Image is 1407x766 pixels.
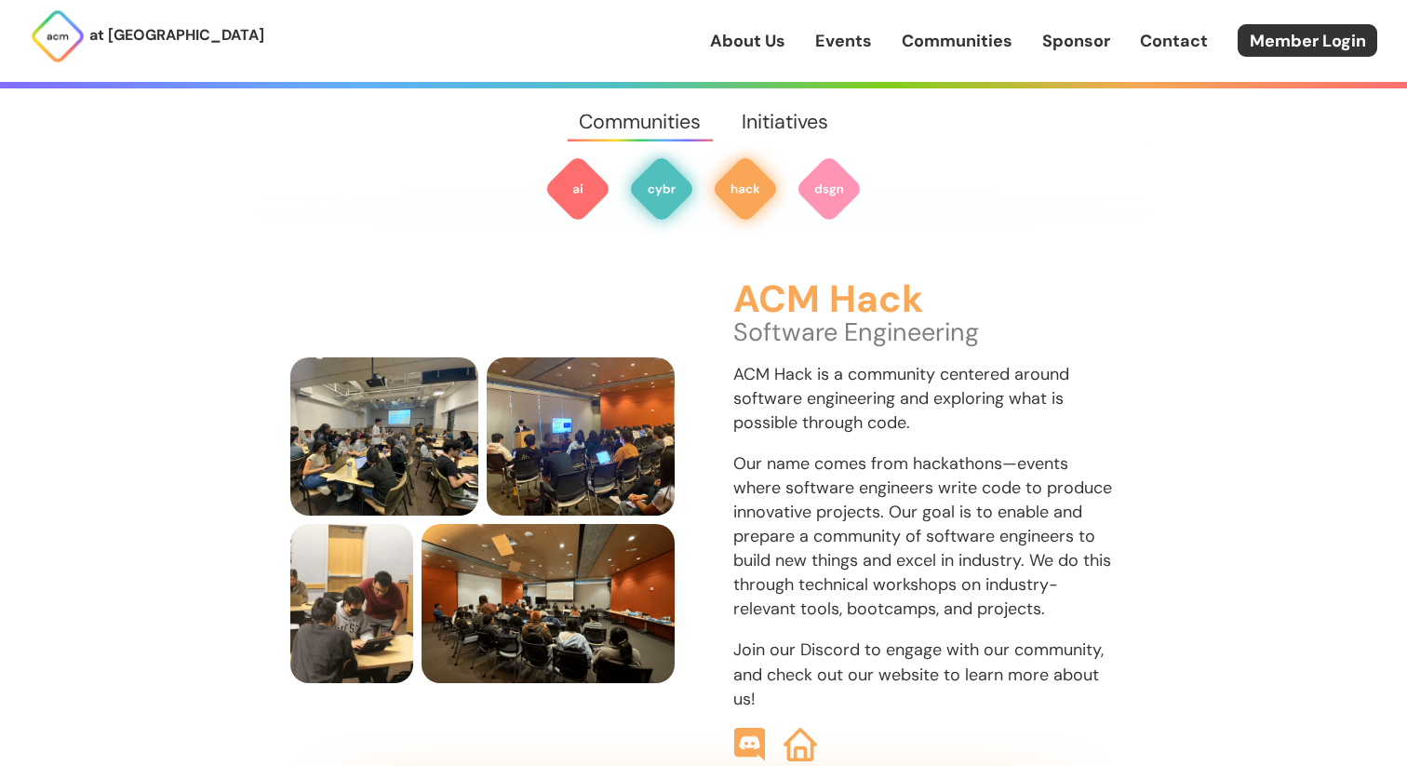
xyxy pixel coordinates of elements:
p: at [GEOGRAPHIC_DATA] [89,23,264,47]
img: members locking in at a Hack workshop [290,357,478,517]
a: Communities [902,29,1012,53]
img: ACM Cyber [628,155,695,222]
a: About Us [710,29,785,53]
p: Join our Discord to engage with our community, and check out our website to learn more about us! [733,638,1118,710]
a: Sponsor [1042,29,1110,53]
p: Software Engineering [733,320,1118,344]
img: members consider what their project responsibilities and technologies are at a Hack Event [422,524,675,683]
a: Member Login [1238,24,1377,57]
img: ACM Logo [30,8,86,64]
img: ACM Hack Website [784,728,817,761]
a: Contact [1140,29,1208,53]
img: ACM Hack Discord [733,728,767,761]
p: Our name comes from hackathons—events where software engineers write code to produce innovative p... [733,451,1118,622]
a: Initiatives [721,88,848,155]
img: ACM Hack [712,155,779,222]
img: ACM Hack president Nikhil helps someone at a Hack Event [290,524,413,683]
p: ACM Hack is a community centered around software engineering and exploring what is possible throu... [733,362,1118,435]
a: at [GEOGRAPHIC_DATA] [30,8,264,64]
a: Communities [559,88,721,155]
img: members watch presentation at a Hack Event [487,357,675,517]
a: Events [815,29,872,53]
h3: ACM Hack [733,279,1118,321]
img: ACM Design [796,155,863,222]
img: ACM AI [544,155,611,222]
